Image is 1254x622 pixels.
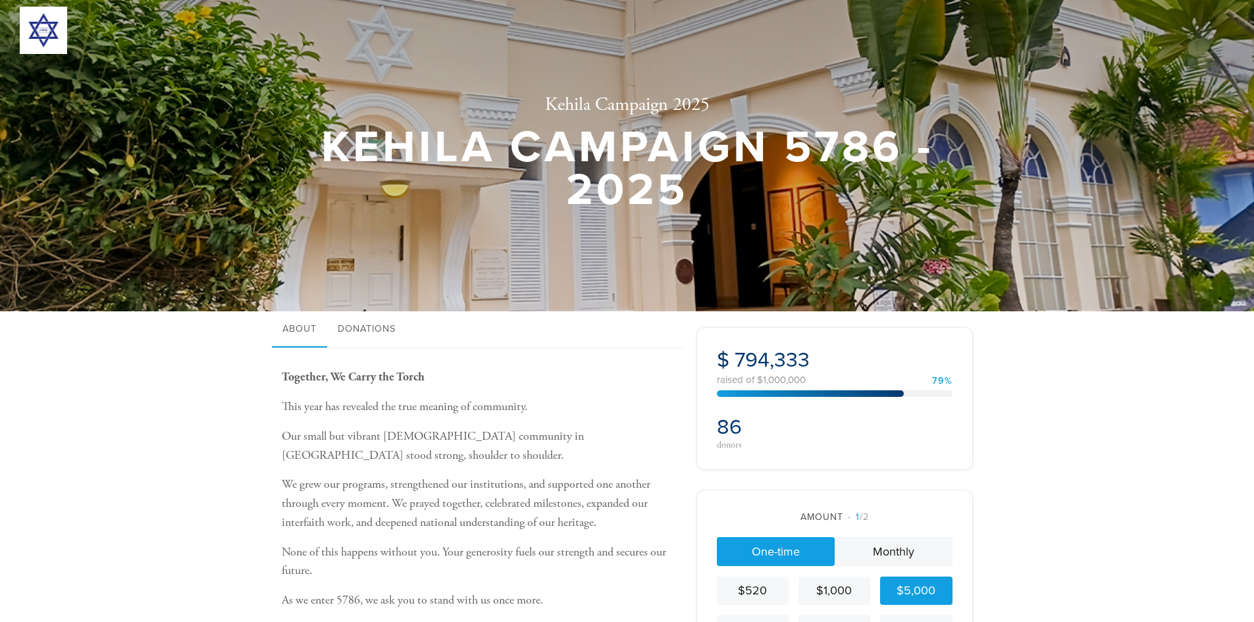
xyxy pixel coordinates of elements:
[272,311,327,348] a: About
[318,126,937,211] h1: Kehila Campaign 5786 - 2025
[856,511,860,523] span: 1
[848,511,869,523] span: /2
[717,537,835,566] a: One-time
[717,440,831,450] div: donors
[722,582,783,600] div: $520
[282,427,677,465] p: Our small but vibrant [DEMOGRAPHIC_DATA] community in [GEOGRAPHIC_DATA] stood strong, shoulder to...
[798,577,870,605] a: $1,000
[282,475,677,532] p: We grew our programs, strengthened our institutions, and supported one another through every mome...
[835,537,953,566] a: Monthly
[327,311,406,348] a: Donations
[717,577,789,605] a: $520
[282,369,425,384] b: Together, We Carry the Torch
[717,375,953,385] div: raised of $1,000,000
[880,577,952,605] a: $5,000
[717,510,953,524] div: Amount
[717,348,729,373] span: $
[282,543,677,581] p: None of this happens without you. Your generosity fuels our strength and secures our future.
[735,348,810,373] span: 794,333
[282,591,677,610] p: As we enter 5786, we ask you to stand with us once more.
[804,582,865,600] div: $1,000
[717,415,831,440] h2: 86
[932,376,953,386] div: 79%
[20,7,67,54] img: 300x300_JWB%20logo.png
[318,94,937,117] h2: Kehila Campaign 2025
[282,398,677,417] p: This year has revealed the true meaning of community.
[885,582,947,600] div: $5,000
